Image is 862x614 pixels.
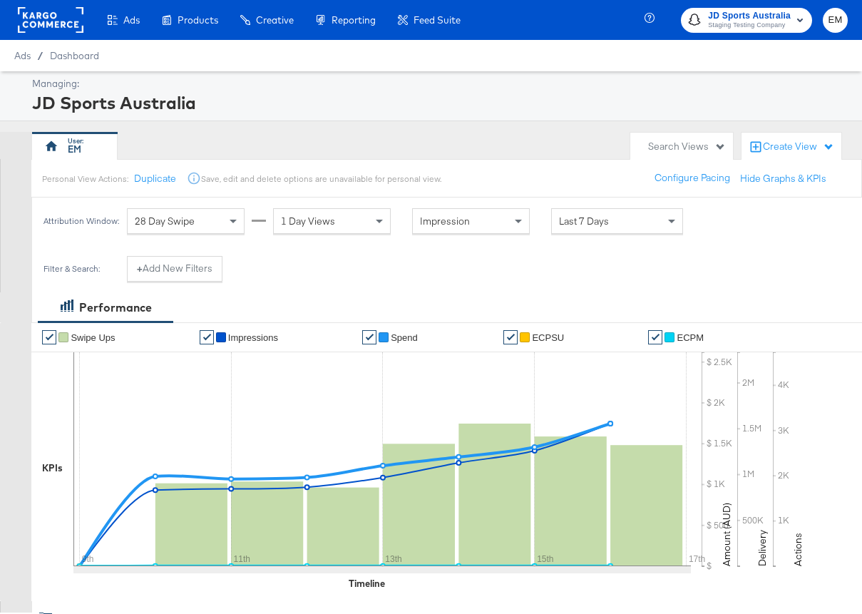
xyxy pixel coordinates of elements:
text: Amount (AUD) [720,503,733,566]
span: eCPM [677,332,704,343]
span: JD Sports Australia [708,9,791,24]
span: Staging Testing Company [708,20,791,31]
span: 1 Day Views [281,215,335,227]
div: Personal View Actions: [42,173,128,185]
span: 28 Day Swipe [135,215,195,227]
div: Attribution Window: [43,216,120,226]
span: Ads [14,50,31,61]
div: Save, edit and delete options are unavailable for personal view. [201,173,441,185]
span: Impressions [228,332,278,343]
span: Swipe Ups [71,332,115,343]
strong: + [137,262,143,275]
text: Delivery [756,530,769,566]
span: Feed Suite [414,14,461,26]
div: KPIs [42,461,63,475]
span: Products [178,14,218,26]
button: Hide Graphs & KPIs [740,172,826,185]
div: Search Views [648,140,726,153]
a: ✔ [648,330,662,344]
span: eCPSU [532,332,564,343]
a: ✔ [200,330,214,344]
span: Ads [123,14,140,26]
div: JD Sports Australia [32,91,844,115]
button: Configure Pacing [645,165,740,191]
span: Reporting [332,14,376,26]
div: Create View [763,140,834,154]
a: ✔ [503,330,518,344]
button: Duplicate [134,172,176,185]
span: EM [828,12,842,29]
a: ✔ [362,330,376,344]
span: / [31,50,50,61]
span: Impression [420,215,470,227]
span: Creative [256,14,294,26]
a: Dashboard [50,50,99,61]
a: ✔ [42,330,56,344]
span: Last 7 Days [559,215,609,227]
div: Filter & Search: [43,264,101,274]
span: Spend [391,332,418,343]
div: Timeline [349,577,385,590]
button: EM [823,8,848,33]
div: Performance [79,300,152,316]
div: Managing: [32,77,844,91]
text: Actions [791,533,804,566]
button: +Add New Filters [127,256,222,282]
button: JD Sports AustraliaStaging Testing Company [681,8,812,33]
div: EM [68,143,81,156]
